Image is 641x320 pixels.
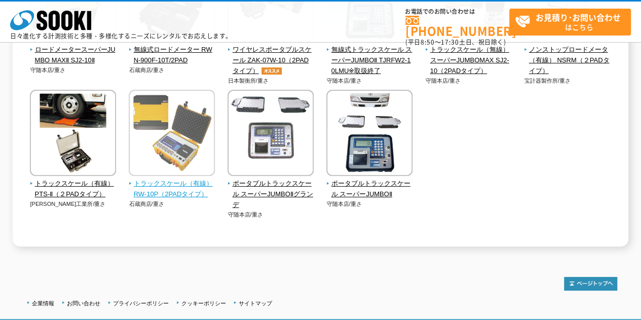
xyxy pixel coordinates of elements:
a: 企業情報 [32,300,54,306]
span: お電話でのお問い合わせは [405,9,509,15]
p: 守随本店/重さ [425,77,512,85]
img: オススメ [259,67,284,75]
span: トラックスケール（有線） PTS-Ⅱ（２PADタイプ） [30,179,117,200]
a: プライバシーポリシー [113,300,169,306]
span: ポータブルトラックスケール スーパーJUMBOⅡグランデ [228,179,314,210]
a: 無線式トラックスケール スーパーJUMBOⅡ TJRFW2-10LMU※取扱終了 [326,35,413,76]
p: 守随本店/重さ [326,77,413,85]
span: ノンストップロードメータ（有線） NSRM（２PADタイプ） [524,45,611,76]
span: トラックスケール（無線） スーパーJUMBOMAX SJ2-10（2PADタイプ） [425,45,512,76]
p: 日本製衡所/重さ [228,77,314,85]
strong: お見積り･お問い合わせ [536,11,621,23]
span: ロードメータースーパーJUMBO MAXⅡ SJ2-10Ⅱ [30,45,117,66]
img: ポータブルトラックスケール スーパーJUMBOⅡ [326,90,412,179]
span: 無線式ロードメーター RWN-900F-10T/2PAD [129,45,215,66]
img: ポータブルトラックスケール スーパーJUMBOⅡグランデ [228,90,314,179]
span: ポータブルトラックスケール スーパーJUMBOⅡ [326,179,413,200]
span: 無線式トラックスケール スーパーJUMBOⅡ TJRFW2-10LMU※取扱終了 [326,45,413,76]
span: 17:30 [441,38,459,47]
a: サイトマップ [239,300,272,306]
a: お問い合わせ [67,300,100,306]
a: ノンストップロードメータ（有線） NSRM（２PADタイプ） [524,35,611,76]
a: クッキーポリシー [181,300,226,306]
p: 守随本店/重さ [228,210,314,219]
p: 宝計器製作所/重さ [524,77,611,85]
a: ワイヤレスポータブルスケール ZAK-07W-10（2PADタイプ）オススメ [228,35,314,76]
span: 8:50 [421,38,435,47]
p: 石蔵商店/重さ [129,200,215,208]
span: はこちら [515,9,630,34]
img: トップページへ [564,277,617,291]
p: [PERSON_NAME]工業所/重さ [30,200,117,208]
p: 日々進化する計測技術と多種・多様化するニーズにレンタルでお応えします。 [10,33,232,39]
a: トラックスケール（有線） PTS-Ⅱ（２PADタイプ） [30,169,117,199]
span: (平日 ～ 土日、祝日除く) [405,38,506,47]
p: 守随本店/重さ [326,200,413,208]
span: トラックスケール（有線） RW-10P（2PADタイプ） [129,179,215,200]
span: ワイヤレスポータブルスケール ZAK-07W-10（2PADタイプ） [228,45,314,76]
img: トラックスケール（有線） RW-10P（2PADタイプ） [129,90,215,179]
a: ポータブルトラックスケール スーパーJUMBOⅡグランデ [228,169,314,210]
p: 守随本店/重さ [30,66,117,75]
a: [PHONE_NUMBER] [405,16,509,37]
img: トラックスケール（有線） PTS-Ⅱ（２PADタイプ） [30,90,116,179]
a: ポータブルトラックスケール スーパーJUMBOⅡ [326,169,413,199]
p: 石蔵商店/重さ [129,66,215,75]
a: お見積り･お問い合わせはこちら [509,9,631,35]
a: 無線式ロードメーター RWN-900F-10T/2PAD [129,35,215,65]
a: トラックスケール（有線） RW-10P（2PADタイプ） [129,169,215,199]
a: トラックスケール（無線） スーパーJUMBOMAX SJ2-10（2PADタイプ） [425,35,512,76]
a: ロードメータースーパーJUMBO MAXⅡ SJ2-10Ⅱ [30,35,117,65]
